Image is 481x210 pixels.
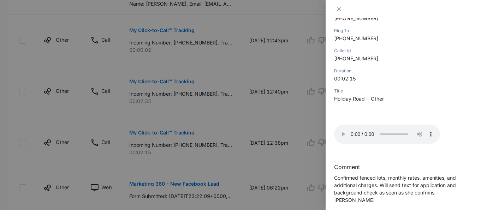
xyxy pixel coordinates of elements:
div: Caller Id [334,48,473,54]
button: Close [334,6,344,12]
div: Ring To [334,28,473,34]
span: 00:02:15 [334,76,356,82]
div: Title [334,88,473,94]
span: [PHONE_NUMBER] [334,35,378,41]
p: Confirmed fenced lots, monthly rates, amenities, and additional charges. Will send text for appli... [334,174,473,204]
span: [PHONE_NUMBER] [334,55,378,61]
span: Holiday Road - Other [334,96,384,102]
span: close [336,6,342,12]
div: Duration [334,68,473,74]
audio: Your browser does not support the audio tag. [334,125,440,144]
h3: Comment [334,163,473,171]
span: [PHONE_NUMBER] [334,15,378,21]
